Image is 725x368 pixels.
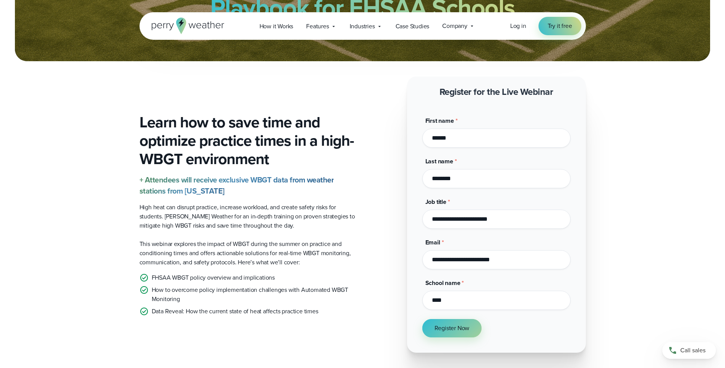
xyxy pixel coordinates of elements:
p: This webinar explores the impact of WBGT during the summer on practice and conditioning times and... [139,239,357,267]
span: Job title [425,197,446,206]
span: First name [425,116,454,125]
button: Register Now [422,319,482,337]
p: Data Reveal: How the current state of heat affects practice times [152,307,318,316]
span: Log in [510,21,526,30]
span: Email [425,238,440,247]
span: Try it free [548,21,572,31]
span: Case Studies [396,22,430,31]
span: Last name [425,157,453,166]
p: FHSAA WBGT policy overview and implications [152,273,275,282]
span: School name [425,278,461,287]
a: Case Studies [389,18,436,34]
a: Try it free [538,17,581,35]
span: Features [306,22,329,31]
a: Call sales [662,342,716,359]
h3: Learn how to save time and optimize practice times in a high-WBGT environment [139,113,357,168]
strong: + Attendees will receive exclusive WBGT data from weather stations from [US_STATE] [139,174,334,197]
span: How it Works [260,22,294,31]
p: High heat can disrupt practice, increase workload, and create safety risks for students. [PERSON_... [139,203,357,230]
span: Industries [350,22,375,31]
p: How to overcome policy implementation challenges with Automated WBGT Monitoring [152,285,357,304]
a: How it Works [253,18,300,34]
span: Register Now [435,324,470,333]
strong: Register for the Live Webinar [440,85,553,99]
span: Call sales [680,346,706,355]
span: Company [442,21,467,31]
a: Log in [510,21,526,31]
